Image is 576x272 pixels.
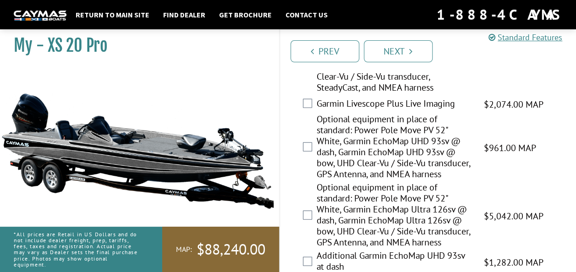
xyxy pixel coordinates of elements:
[159,9,210,21] a: Find Dealer
[364,40,433,62] a: Next
[483,209,543,223] span: $5,042.00 MAP
[291,40,359,62] a: Prev
[437,5,562,25] div: 1-888-4CAYMAS
[483,256,543,269] span: $1,282.00 MAP
[317,182,472,250] label: Optional equipment in place of standard: Power Pole Move PV 52" White, Garmin EchoMap Ultra 126sv...
[176,245,192,254] span: MAP:
[214,9,276,21] a: Get Brochure
[483,141,536,155] span: $961.00 MAP
[317,114,472,182] label: Optional equipment in place of standard: Power Pole Move PV 52" White, Garmin EchoMap UHD 93sv @ ...
[483,98,543,111] span: $2,074.00 MAP
[281,9,332,21] a: Contact Us
[71,9,154,21] a: Return to main site
[14,35,256,56] h1: My - XS 20 Pro
[488,32,562,43] a: Standard Features
[14,11,66,20] img: white-logo-c9c8dbefe5ff5ceceb0f0178aa75bf4bb51f6bca0971e226c86eb53dfe498488.png
[317,98,472,111] label: Garmin Livescope Plus Live Imaging
[162,227,279,272] a: MAP:$88,240.00
[14,227,142,272] p: *All prices are Retail in US Dollars and do not include dealer freight, prep, tariffs, fees, taxe...
[197,240,265,259] span: $88,240.00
